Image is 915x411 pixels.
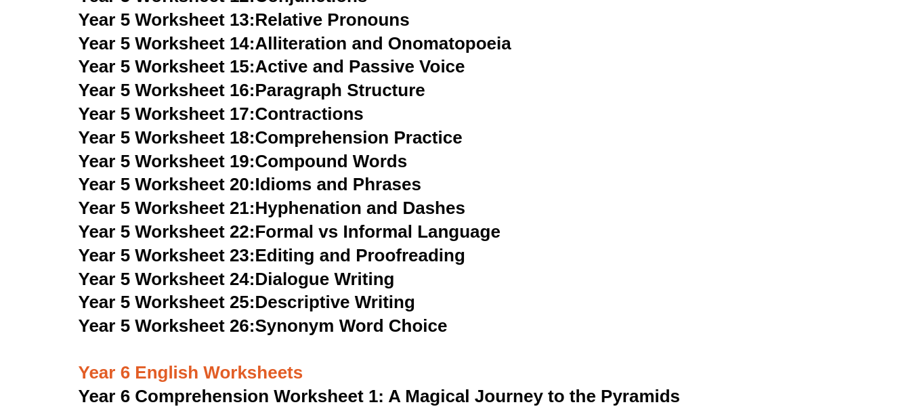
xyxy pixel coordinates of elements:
a: Year 5 Worksheet 19:Compound Words [79,151,408,171]
a: Year 5 Worksheet 25:Descriptive Writing [79,292,415,312]
a: Year 6 Comprehension Worksheet 1: A Magical Journey to the Pyramids [79,386,681,406]
a: Year 5 Worksheet 14:Alliteration and Onomatopoeia [79,33,511,53]
span: Year 5 Worksheet 26: [79,316,255,336]
span: Year 5 Worksheet 24: [79,269,255,289]
span: Year 5 Worksheet 15: [79,56,255,77]
span: Year 5 Worksheet 20: [79,174,255,194]
span: Year 5 Worksheet 18: [79,127,255,148]
a: Year 5 Worksheet 23:Editing and Proofreading [79,245,465,265]
span: Year 5 Worksheet 21: [79,198,255,218]
a: Year 5 Worksheet 16:Paragraph Structure [79,80,425,100]
a: Year 5 Worksheet 15:Active and Passive Voice [79,56,465,77]
a: Year 5 Worksheet 13:Relative Pronouns [79,9,410,30]
iframe: Chat Widget [689,258,915,411]
span: Year 5 Worksheet 25: [79,292,255,312]
a: Year 5 Worksheet 21:Hyphenation and Dashes [79,198,465,218]
a: Year 5 Worksheet 22:Formal vs Informal Language [79,221,501,242]
span: Year 5 Worksheet 13: [79,9,255,30]
a: Year 5 Worksheet 26:Synonym Word Choice [79,316,448,336]
a: Year 5 Worksheet 17:Contractions [79,104,364,124]
span: Year 5 Worksheet 22: [79,221,255,242]
span: Year 5 Worksheet 19: [79,151,255,171]
h3: Year 6 English Worksheets [79,339,837,385]
span: Year 5 Worksheet 14: [79,33,255,53]
span: Year 5 Worksheet 16: [79,80,255,100]
span: Year 5 Worksheet 23: [79,245,255,265]
a: Year 5 Worksheet 20:Idioms and Phrases [79,174,421,194]
span: Year 5 Worksheet 17: [79,104,255,124]
a: Year 5 Worksheet 18:Comprehension Practice [79,127,463,148]
a: Year 5 Worksheet 24:Dialogue Writing [79,269,395,289]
